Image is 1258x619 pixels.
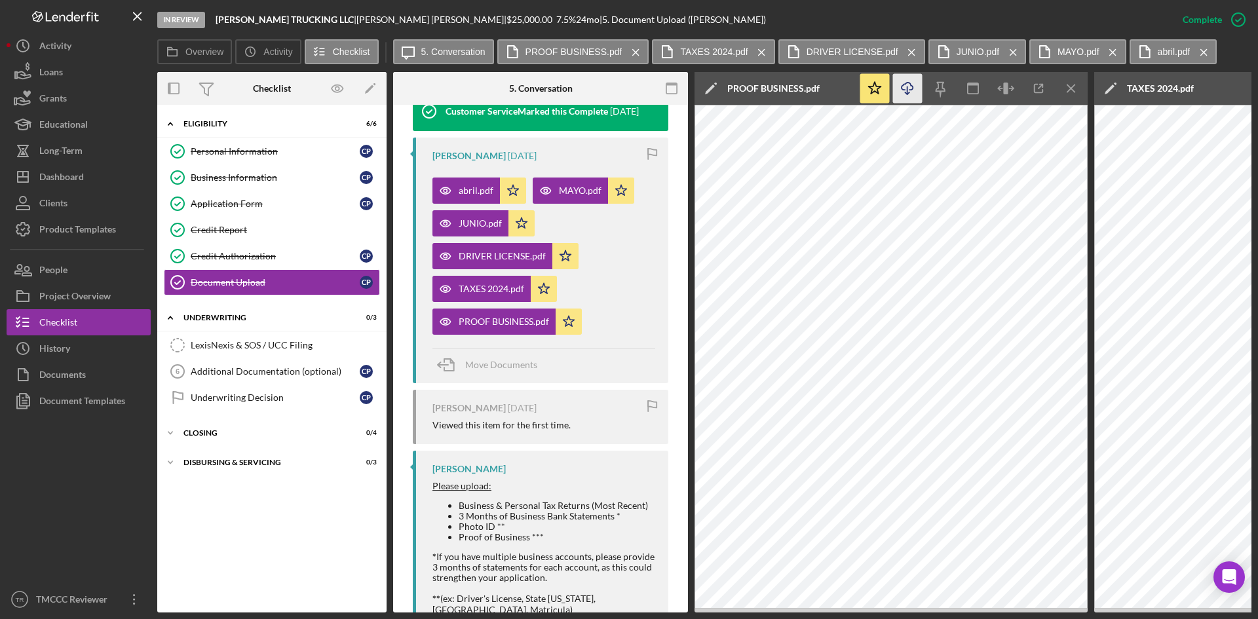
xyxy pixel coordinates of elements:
[235,39,301,64] button: Activity
[7,283,151,309] a: Project Overview
[39,335,70,365] div: History
[7,33,151,59] a: Activity
[459,521,655,532] li: Photo ID **
[39,59,63,88] div: Loans
[421,47,486,57] label: 5. Conversation
[360,197,373,210] div: C P
[525,47,622,57] label: PROOF BUSINESS.pdf
[465,359,537,370] span: Move Documents
[263,47,292,57] label: Activity
[7,85,151,111] a: Grants
[432,151,506,161] div: [PERSON_NAME]
[216,14,356,25] div: |
[7,362,151,388] button: Documents
[509,83,573,94] div: 5. Conversation
[164,269,380,295] a: Document UploadCP
[7,59,151,85] button: Loans
[183,459,344,466] div: Disbursing & Servicing
[533,178,634,204] button: MAYO.pdf
[459,532,655,542] li: Proof of Business ***
[432,593,655,614] div: (ex: Driver's License, State [US_STATE], [GEOGRAPHIC_DATA], Matricula)
[807,47,898,57] label: DRIVER LICENSE.pdf
[7,309,151,335] button: Checklist
[1213,561,1245,593] div: Open Intercom Messenger
[393,39,494,64] button: 5. Conversation
[459,251,546,261] div: DRIVER LICENSE.pdf
[432,480,491,491] span: Please upload:
[183,429,344,437] div: Closing
[164,385,380,411] a: Underwriting DecisionCP
[7,190,151,216] a: Clients
[1170,7,1251,33] button: Complete
[600,14,766,25] div: | 5. Document Upload ([PERSON_NAME])
[7,164,151,190] button: Dashboard
[191,340,379,350] div: LexisNexis & SOS / UCC Filing
[1058,47,1099,57] label: MAYO.pdf
[191,198,360,209] div: Application Form
[556,14,576,25] div: 7.5 %
[432,403,506,413] div: [PERSON_NAME]
[7,216,151,242] button: Product Templates
[459,500,655,511] li: Business & Personal Tax Returns (Most Recent)
[333,47,370,57] label: Checklist
[360,391,373,404] div: C P
[432,276,557,302] button: TAXES 2024.pdf
[459,185,493,196] div: abril.pdf
[727,83,820,94] div: PROOF BUSINESS.pdf
[216,14,354,25] b: [PERSON_NAME] TRUCKING LLC
[39,190,67,219] div: Clients
[164,358,380,385] a: 6Additional Documentation (optional)CP
[7,388,151,414] button: Document Templates
[432,309,582,335] button: PROOF BUSINESS.pdf
[459,316,549,327] div: PROOF BUSINESS.pdf
[7,138,151,164] button: Long-Term
[360,250,373,263] div: C P
[1183,7,1222,33] div: Complete
[185,47,223,57] label: Overview
[459,218,502,229] div: JUNIO.pdf
[459,511,655,521] li: 3 Months of Business Bank Statements *
[432,210,535,236] button: JUNIO.pdf
[7,335,151,362] button: History
[183,120,344,128] div: Eligibility
[157,12,205,28] div: In Review
[164,243,380,269] a: Credit AuthorizationCP
[39,309,77,339] div: Checklist
[39,33,71,62] div: Activity
[164,191,380,217] a: Application FormCP
[432,420,571,430] div: Viewed this item for the first time.
[928,39,1026,64] button: JUNIO.pdf
[432,348,550,381] button: Move Documents
[353,120,377,128] div: 6 / 6
[7,257,151,283] button: People
[183,314,344,322] div: Underwriting
[559,185,601,196] div: MAYO.pdf
[360,276,373,289] div: C P
[253,83,291,94] div: Checklist
[610,106,639,117] time: 2025-07-07 19:37
[508,403,537,413] time: 2025-07-04 02:15
[957,47,999,57] label: JUNIO.pdf
[39,362,86,391] div: Documents
[778,39,925,64] button: DRIVER LICENSE.pdf
[680,47,748,57] label: TAXES 2024.pdf
[191,172,360,183] div: Business Information
[432,178,526,204] button: abril.pdf
[353,314,377,322] div: 0 / 3
[191,366,360,377] div: Additional Documentation (optional)
[191,277,360,288] div: Document Upload
[432,243,579,269] button: DRIVER LICENSE.pdf
[1029,39,1126,64] button: MAYO.pdf
[1130,39,1217,64] button: abril.pdf
[446,106,608,117] div: Customer Service Marked this Complete
[360,365,373,378] div: C P
[39,388,125,417] div: Document Templates
[164,164,380,191] a: Business InformationCP
[353,459,377,466] div: 0 / 3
